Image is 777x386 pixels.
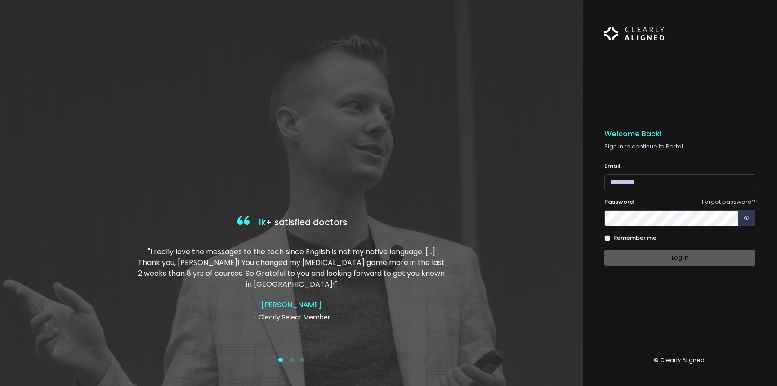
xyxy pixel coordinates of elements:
h4: [PERSON_NAME] [136,301,447,309]
img: Logo Horizontal [604,22,665,46]
span: 1k [258,216,266,229]
a: Forgot password? [702,197,755,206]
p: © Clearly Aligned. [604,356,755,365]
label: Password [604,197,634,206]
h4: + satisfied doctors [136,214,447,232]
label: Email [604,162,621,171]
p: Sign in to continue to Portal. [604,142,755,151]
label: Remember me [613,233,656,242]
p: "I really love the messages to the tech since English is not my native language. […] Thank you, [... [136,247,447,290]
p: - Clearly Select Member [136,313,447,322]
h5: Welcome Back! [604,130,755,139]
